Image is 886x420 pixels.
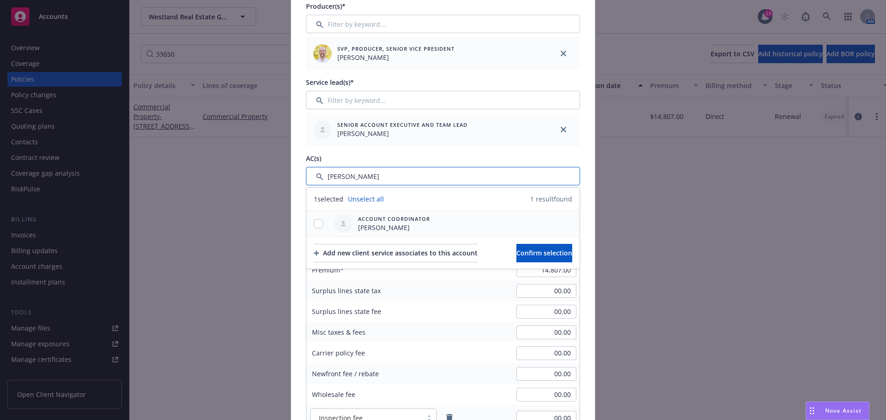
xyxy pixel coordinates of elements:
[530,194,572,204] span: 1 result found
[558,48,569,59] a: close
[312,390,355,399] span: Wholesale fee
[358,215,430,223] span: Account Coordinator
[314,244,478,262] div: Add new client service associates to this account
[314,194,343,204] span: 1 selected
[313,44,332,63] img: employee photo
[806,402,818,420] div: Drag to move
[306,91,580,109] input: Filter by keyword...
[516,284,576,298] input: 0.00
[516,305,576,319] input: 0.00
[312,349,365,357] span: Carrier policy fee
[558,124,569,135] a: close
[306,2,346,11] span: Producer(s)*
[516,346,576,360] input: 0.00
[337,129,467,138] span: [PERSON_NAME]
[806,402,869,420] button: Nova Assist
[312,328,365,337] span: Misc taxes & fees
[516,244,572,262] button: Confirm selection
[516,325,576,339] input: 0.00
[306,78,354,87] span: Service lead(s)*
[348,194,384,204] a: Unselect all
[314,244,478,262] button: Add new client service associates to this account
[516,388,576,402] input: 0.00
[358,223,430,232] span: [PERSON_NAME]
[312,307,381,316] span: Surplus lines state fee
[312,286,381,295] span: Surplus lines state tax
[312,369,379,378] span: Newfront fee / rebate
[516,248,572,257] span: Confirm selection
[337,53,455,62] span: [PERSON_NAME]
[825,407,862,414] span: Nova Assist
[516,263,576,277] input: 0.00
[337,121,467,129] span: Senior Account Executive and Team Lead
[516,367,576,381] input: 0.00
[312,266,344,274] span: Premium
[306,154,321,163] span: AC(s)
[306,15,580,33] input: Filter by keyword...
[306,167,580,185] input: Filter by keyword...
[337,45,455,53] span: SVP, Producer, Senior Vice President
